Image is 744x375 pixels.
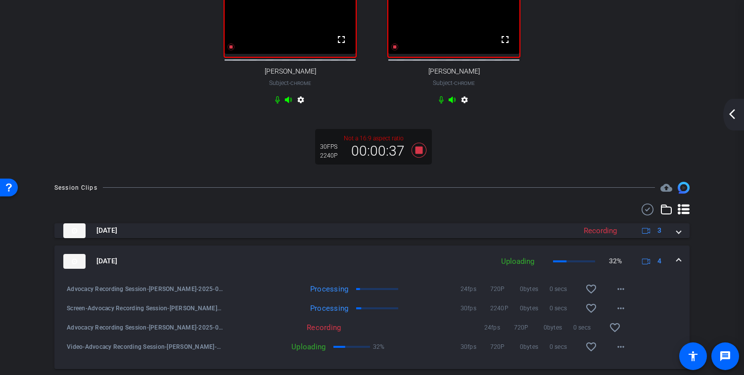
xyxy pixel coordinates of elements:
div: thumb-nail[DATE]Uploading32%4 [54,277,690,369]
div: Uploading [223,342,330,352]
span: Screen-Advocacy Recording Session-[PERSON_NAME]-2025-08-25-13-11-03-696-1 [67,303,223,313]
span: 30fps [461,342,490,352]
mat-icon: settings [459,96,470,108]
span: 0bytes [520,303,550,313]
span: 0bytes [520,284,550,294]
img: thumb-nail [63,254,86,269]
mat-icon: fullscreen [499,34,511,45]
span: FPS [327,143,337,150]
mat-icon: fullscreen [335,34,347,45]
span: [DATE] [96,256,117,266]
span: Advocacy Recording Session-[PERSON_NAME]-2025-08-25-13-11-03-696-0 [67,323,223,333]
span: Advocacy Recording Session-[PERSON_NAME]-2025-08-25-13-11-03-696-2 [67,284,223,294]
mat-icon: more_horiz [615,302,627,314]
mat-expansion-panel-header: thumb-nail[DATE]Uploading32%4 [54,246,690,277]
div: Processing [282,284,353,294]
img: Session clips [678,182,690,194]
span: 24fps [484,323,514,333]
div: 00:00:37 [345,143,411,160]
img: thumb-nail [63,223,86,238]
span: Subject [269,79,311,87]
p: 32% [609,256,622,266]
span: 2240P [490,303,520,313]
span: 0 secs [550,284,579,294]
span: Chrome [290,81,311,86]
p: Not a 16:9 aspect ratio [320,134,427,143]
div: 30 [320,143,345,151]
mat-icon: favorite_border [585,341,597,353]
span: [PERSON_NAME] [265,67,316,76]
mat-icon: cloud_upload [660,182,672,194]
span: 0 secs [573,323,603,333]
span: Subject [433,79,475,87]
mat-icon: settings [295,96,307,108]
mat-icon: favorite_border [585,302,597,314]
span: 3 [657,225,661,236]
span: - [453,80,454,86]
div: Uploading [496,256,539,267]
div: Recording [223,323,346,333]
div: 2240P [320,152,345,160]
div: Processing [282,303,353,313]
mat-icon: arrow_back_ios_new [726,108,738,120]
span: 24fps [461,284,490,294]
span: 720P [514,323,544,333]
mat-icon: favorite_border [609,322,621,333]
mat-icon: favorite_border [585,283,597,295]
div: Recording [579,225,622,237]
span: 0bytes [520,342,550,352]
span: 0 secs [550,303,579,313]
mat-icon: more_horiz [615,283,627,295]
span: Destinations for your clips [660,182,672,194]
span: - [289,80,290,86]
span: 720P [490,342,520,352]
span: Video-Advocacy Recording Session-[PERSON_NAME]-2025-08-25-13-11-03-696-1 [67,342,223,352]
mat-icon: accessibility [687,350,699,362]
span: 720P [490,284,520,294]
div: Session Clips [54,183,97,193]
span: 0bytes [544,323,573,333]
span: 4 [657,256,661,266]
p: 32% [373,342,385,352]
span: 30fps [461,303,490,313]
mat-icon: message [719,350,731,362]
mat-expansion-panel-header: thumb-nail[DATE]Recording3 [54,223,690,238]
span: [DATE] [96,225,117,236]
span: [PERSON_NAME] [428,67,480,76]
span: Chrome [454,81,475,86]
mat-icon: more_horiz [615,341,627,353]
span: 0 secs [550,342,579,352]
